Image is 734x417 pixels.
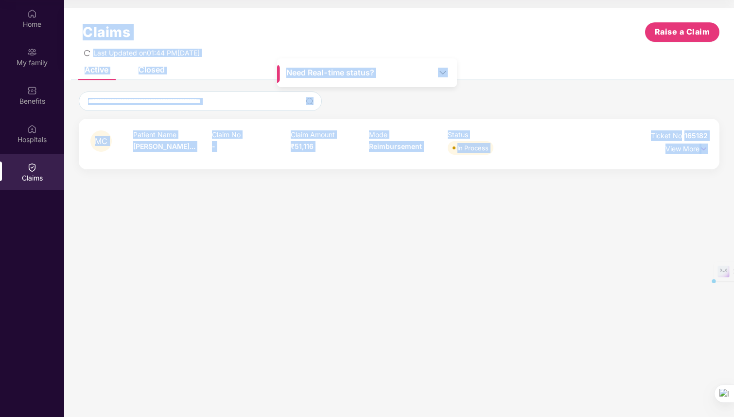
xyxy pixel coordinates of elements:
p: Patient Name [133,130,212,139]
span: - [212,142,215,150]
h1: Claims [83,24,130,40]
span: 165182 [684,131,708,140]
img: svg+xml;base64,PHN2ZyB3aWR0aD0iMjAiIGhlaWdodD0iMjAiIHZpZXdCb3g9IjAgMCAyMCAyMCIgZmlsbD0ibm9uZSIgeG... [27,47,37,57]
span: MC [95,137,107,145]
img: svg+xml;base64,PHN2ZyBpZD0iSG9tZSIgeG1sbnM9Imh0dHA6Ly93d3cudzMub3JnLzIwMDAvc3ZnIiB3aWR0aD0iMjAiIG... [27,9,37,18]
span: [PERSON_NAME]... [133,142,195,150]
span: ₹51,116 [291,142,314,150]
img: svg+xml;base64,PHN2ZyB4bWxucz0iaHR0cDovL3d3dy53My5vcmcvMjAwMC9zdmciIHdpZHRoPSIxNyIgaGVpZ2h0PSIxNy... [699,144,708,154]
p: Status [448,130,526,139]
span: Reimbursement [369,142,422,150]
img: svg+xml;base64,PHN2ZyBpZD0iQmVuZWZpdHMiIHhtbG5zPSJodHRwOi8vd3d3LnczLm9yZy8yMDAwL3N2ZyIgd2lkdGg9Ij... [27,86,37,95]
p: Mode [369,130,448,139]
img: svg+xml;base64,PHN2ZyBpZD0iSG9zcGl0YWxzIiB4bWxucz0iaHR0cDovL3d3dy53My5vcmcvMjAwMC9zdmciIHdpZHRoPS... [27,124,37,134]
p: Claim No [212,130,291,139]
img: Toggle Icon [438,68,448,77]
p: View More [665,141,708,154]
span: Ticket No [651,131,684,140]
p: Claim Amount [291,130,369,139]
span: redo [84,49,90,57]
span: Last Updated on 01:44 PM[DATE] [93,49,200,57]
span: Raise a Claim [655,26,710,38]
div: In Process [457,143,489,153]
div: Active [85,65,108,74]
img: svg+xml;base64,PHN2ZyBpZD0iU2VhcmNoLTMyeDMyIiB4bWxucz0iaHR0cDovL3d3dy53My5vcmcvMjAwMC9zdmciIHdpZH... [306,97,314,105]
button: Raise a Claim [645,22,719,42]
div: Closed [139,65,165,74]
img: svg+xml;base64,PHN2ZyBpZD0iQ2xhaW0iIHhtbG5zPSJodHRwOi8vd3d3LnczLm9yZy8yMDAwL3N2ZyIgd2lkdGg9IjIwIi... [27,163,37,172]
span: Need Real-time status? [286,68,374,78]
